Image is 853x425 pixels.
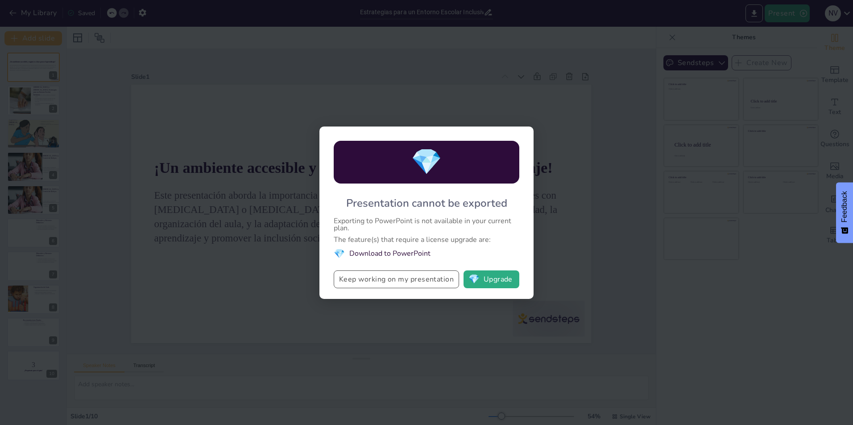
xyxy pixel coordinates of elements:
[468,275,480,284] span: diamond
[841,191,849,222] span: Feedback
[464,270,519,288] button: diamondUpgrade
[346,196,507,210] div: Presentation cannot be exported
[334,248,519,260] li: Download to PowerPoint
[334,248,345,260] span: diamond
[334,217,519,232] div: Exporting to PowerPoint is not available in your current plan.
[334,236,519,243] div: The feature(s) that require a license upgrade are:
[836,182,853,243] button: Feedback - Show survey
[334,270,459,288] button: Keep working on my presentation
[411,145,442,179] span: diamond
